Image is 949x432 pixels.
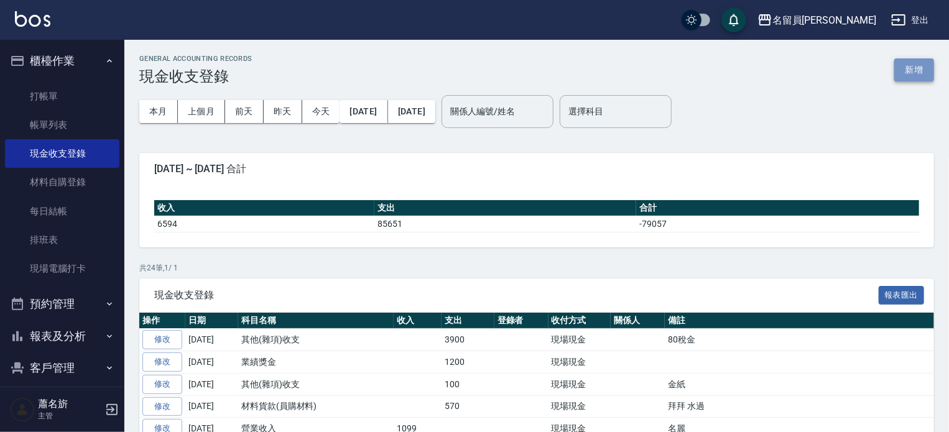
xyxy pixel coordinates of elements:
[665,373,948,395] td: 金紙
[442,329,494,351] td: 3900
[894,63,934,75] a: 新增
[879,288,925,300] a: 報表匯出
[185,351,238,374] td: [DATE]
[185,313,238,329] th: 日期
[139,100,178,123] button: 本月
[549,329,611,351] td: 現場現金
[238,373,394,395] td: 其他(雜項)收支
[154,163,919,175] span: [DATE] ~ [DATE] 合計
[340,100,387,123] button: [DATE]
[549,395,611,418] td: 現場現金
[139,68,252,85] h3: 現金收支登錄
[264,100,302,123] button: 昨天
[5,45,119,77] button: 櫃檯作業
[374,216,636,232] td: 85651
[388,100,435,123] button: [DATE]
[721,7,746,32] button: save
[38,410,101,421] p: 主管
[549,313,611,329] th: 收付方式
[442,373,494,395] td: 100
[142,375,182,394] a: 修改
[442,351,494,374] td: 1200
[178,100,225,123] button: 上個月
[665,329,948,351] td: 80稅金
[5,82,119,111] a: 打帳單
[772,12,876,28] div: 名留員[PERSON_NAME]
[142,330,182,349] a: 修改
[139,55,252,63] h2: GENERAL ACCOUNTING RECORDS
[154,200,374,216] th: 收入
[5,352,119,384] button: 客戶管理
[442,395,494,418] td: 570
[238,329,394,351] td: 其他(雜項)收支
[879,286,925,305] button: 報表匯出
[238,351,394,374] td: 業績獎金
[394,313,442,329] th: 收入
[5,254,119,283] a: 現場電腦打卡
[665,313,948,329] th: 備註
[142,352,182,372] a: 修改
[894,58,934,81] button: 新增
[374,200,636,216] th: 支出
[636,216,919,232] td: -79057
[752,7,881,33] button: 名留員[PERSON_NAME]
[139,313,185,329] th: 操作
[139,262,934,273] p: 共 24 筆, 1 / 1
[549,373,611,395] td: 現場現金
[185,373,238,395] td: [DATE]
[5,197,119,226] a: 每日結帳
[15,11,50,27] img: Logo
[10,397,35,422] img: Person
[442,313,494,329] th: 支出
[5,226,119,254] a: 排班表
[154,289,879,301] span: 現金收支登錄
[185,329,238,351] td: [DATE]
[494,313,549,329] th: 登錄者
[154,216,374,232] td: 6594
[238,313,394,329] th: 科目名稱
[611,313,665,329] th: 關係人
[549,351,611,374] td: 現場現金
[225,100,264,123] button: 前天
[185,395,238,418] td: [DATE]
[5,111,119,139] a: 帳單列表
[5,139,119,168] a: 現金收支登錄
[38,398,101,410] h5: 蕭名旂
[5,384,119,416] button: 員工及薪資
[5,320,119,352] button: 報表及分析
[886,9,934,32] button: 登出
[636,200,919,216] th: 合計
[142,397,182,416] a: 修改
[302,100,340,123] button: 今天
[665,395,948,418] td: 拜拜 水過
[5,288,119,320] button: 預約管理
[5,168,119,196] a: 材料自購登錄
[238,395,394,418] td: 材料貨款(員購材料)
